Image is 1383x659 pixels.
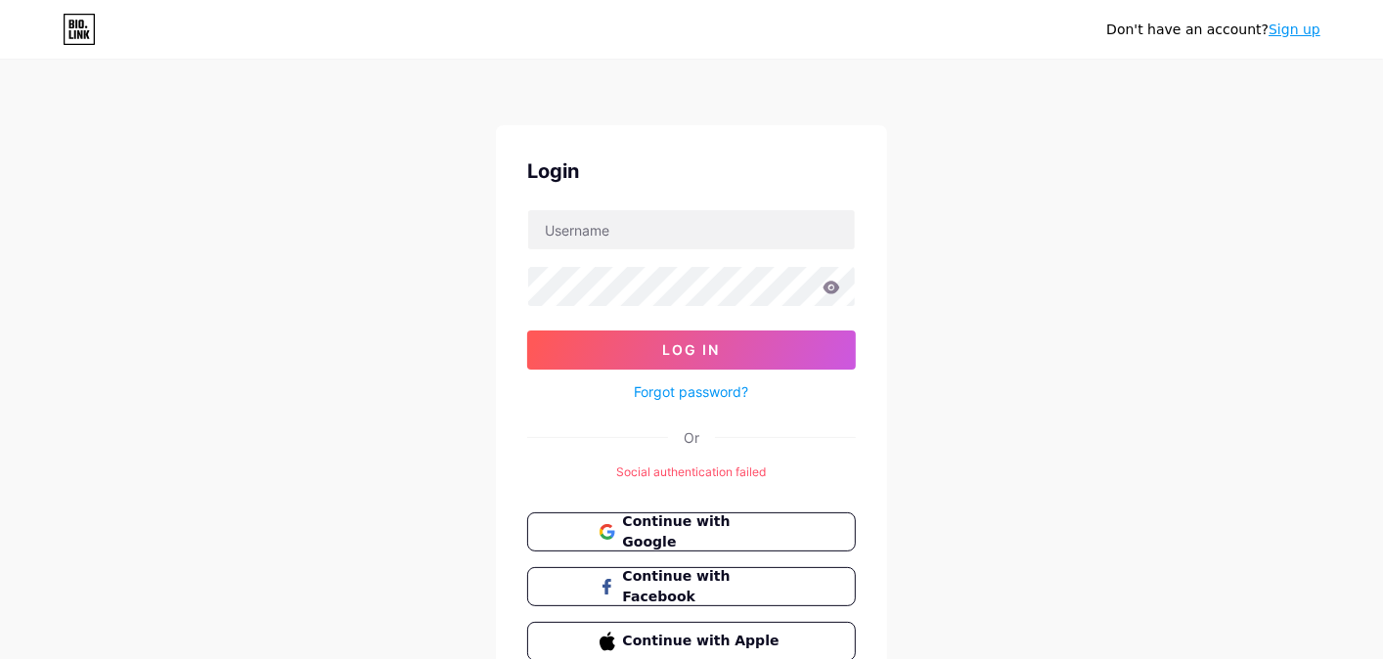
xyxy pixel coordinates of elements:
a: Sign up [1269,22,1320,37]
span: Log In [663,341,721,358]
div: Don't have an account? [1106,20,1320,40]
div: Or [684,427,699,448]
div: Social authentication failed [527,463,856,481]
span: Continue with Apple [623,631,784,651]
a: Forgot password? [635,381,749,402]
span: Continue with Google [623,511,784,552]
button: Log In [527,330,856,370]
button: Continue with Facebook [527,567,856,606]
div: Login [527,156,856,186]
button: Continue with Google [527,512,856,551]
input: Username [528,210,855,249]
span: Continue with Facebook [623,566,784,607]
